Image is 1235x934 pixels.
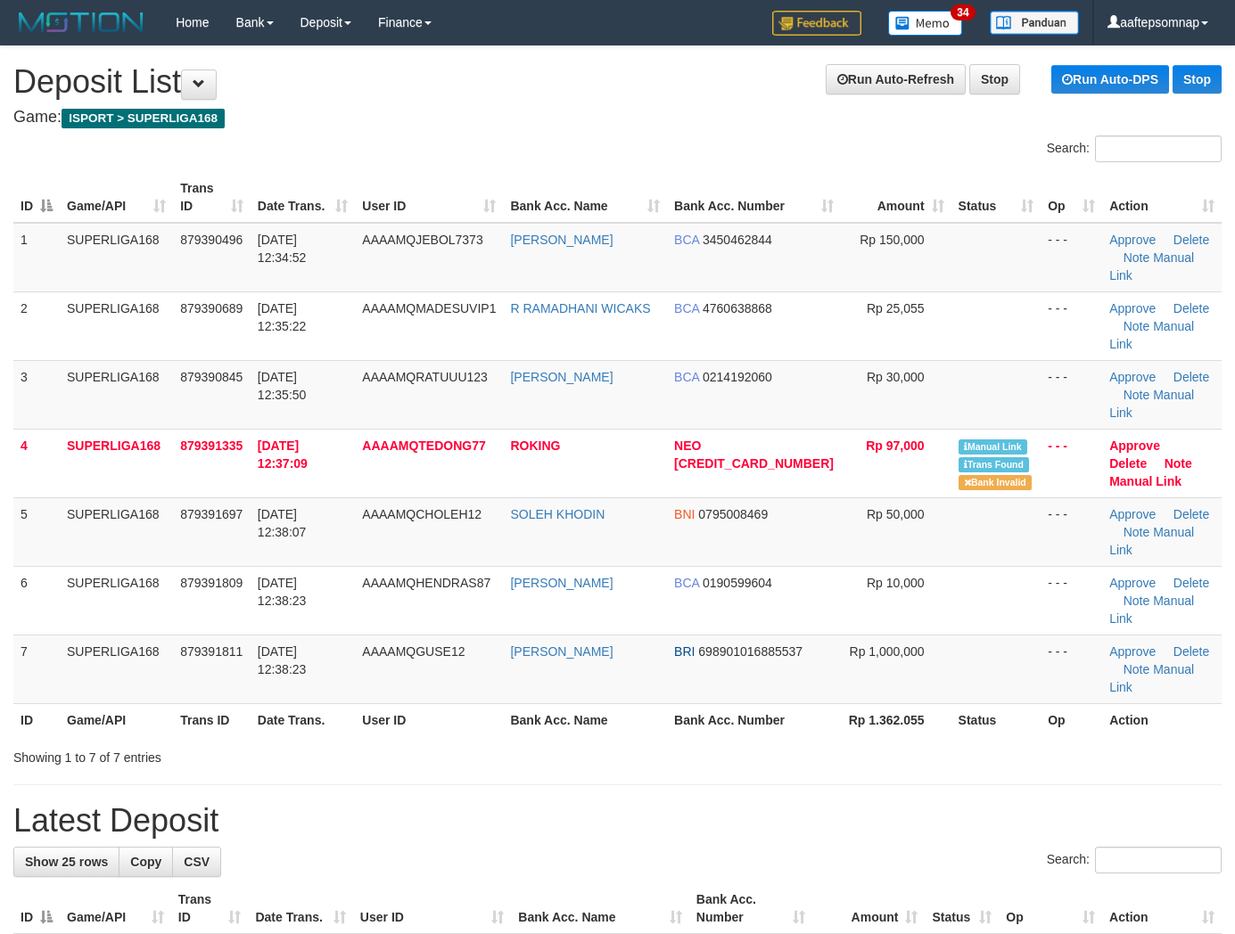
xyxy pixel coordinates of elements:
[362,576,490,590] span: AAAAMQHENDRAS87
[510,576,613,590] a: [PERSON_NAME]
[251,172,355,223] th: Date Trans.: activate to sort column ascending
[1041,497,1102,566] td: - - -
[60,223,173,292] td: SUPERLIGA168
[1109,662,1194,694] a: Manual Link
[1102,703,1222,736] th: Action
[1041,172,1102,223] th: Op: activate to sort column ascending
[1109,594,1194,626] a: Manual Link
[13,109,1222,127] h4: Game:
[25,855,108,869] span: Show 25 rows
[171,883,249,934] th: Trans ID: activate to sort column ascending
[180,233,243,247] span: 879390496
[667,172,841,223] th: Bank Acc. Number: activate to sort column ascending
[258,370,307,402] span: [DATE] 12:35:50
[867,370,925,384] span: Rp 30,000
[1173,301,1209,315] a: Delete
[510,644,613,659] a: [PERSON_NAME]
[248,883,352,934] th: Date Trans.: activate to sort column ascending
[1102,883,1222,934] th: Action: activate to sort column ascending
[772,11,861,36] img: Feedback.jpg
[251,703,355,736] th: Date Trans.
[510,233,613,247] a: [PERSON_NAME]
[180,576,243,590] span: 879391809
[13,803,1222,839] h1: Latest Deposit
[511,883,688,934] th: Bank Acc. Name: activate to sort column ascending
[13,172,60,223] th: ID: activate to sort column descending
[1109,456,1147,471] a: Delete
[1095,847,1222,873] input: Search:
[841,172,951,223] th: Amount: activate to sort column ascending
[1109,250,1194,283] a: Manual Link
[674,301,699,315] span: BCA
[510,507,605,521] a: SOLEH KHODIN
[1124,319,1150,333] a: Note
[1173,233,1209,247] a: Delete
[969,64,1020,94] a: Stop
[13,497,60,566] td: 5
[60,291,173,360] td: SUPERLIGA168
[60,497,173,566] td: SUPERLIGA168
[180,507,243,521] span: 879391697
[13,566,60,635] td: 6
[959,475,1032,490] span: Bank is not match
[362,644,465,659] span: AAAAMQGUSE12
[674,507,695,521] span: BNI
[1109,474,1181,488] a: Manual Link
[258,644,307,676] span: [DATE] 12:38:23
[867,576,925,590] span: Rp 10,000
[258,438,308,471] span: [DATE] 12:37:09
[1047,847,1222,873] label: Search:
[951,703,1042,736] th: Status
[1109,370,1156,384] a: Approve
[1173,576,1209,590] a: Delete
[353,883,511,934] th: User ID: activate to sort column ascending
[60,172,173,223] th: Game/API: activate to sort column ascending
[703,576,772,590] span: Copy 0190599604 to clipboard
[180,301,243,315] span: 879390689
[667,703,841,736] th: Bank Acc. Number
[173,703,251,736] th: Trans ID
[180,370,243,384] span: 879390845
[258,301,307,333] span: [DATE] 12:35:22
[258,576,307,608] span: [DATE] 12:38:23
[13,703,60,736] th: ID
[1109,525,1194,557] a: Manual Link
[860,233,924,247] span: Rp 150,000
[1124,594,1150,608] a: Note
[362,370,488,384] span: AAAAMQRATUUU123
[674,370,699,384] span: BCA
[1041,360,1102,429] td: - - -
[1041,223,1102,292] td: - - -
[1173,65,1222,94] a: Stop
[867,507,925,521] span: Rp 50,000
[60,883,171,934] th: Game/API: activate to sort column ascending
[362,301,496,315] span: AAAAMQMADESUVIP1
[1124,525,1150,539] a: Note
[703,233,772,247] span: Copy 3450462844 to clipboard
[1124,662,1150,676] a: Note
[1041,635,1102,703] td: - - -
[1102,172,1222,223] th: Action: activate to sort column ascending
[1124,250,1150,265] a: Note
[62,109,225,128] span: ISPORT > SUPERLIGA168
[1041,566,1102,635] td: - - -
[355,172,503,223] th: User ID: activate to sort column ascending
[1109,507,1156,521] a: Approve
[362,438,485,453] span: AAAAMQTEDONG77
[1109,233,1156,247] a: Approve
[13,223,60,292] td: 1
[60,429,173,497] td: SUPERLIGA168
[60,360,173,429] td: SUPERLIGA168
[1165,456,1192,471] a: Note
[959,439,1027,455] span: Manually Linked
[13,360,60,429] td: 3
[703,370,772,384] span: Copy 0214192060 to clipboard
[1041,429,1102,497] td: - - -
[1173,370,1209,384] a: Delete
[674,576,699,590] span: BCA
[13,429,60,497] td: 4
[510,301,650,315] a: R RAMADHANI WICAKS
[362,233,482,247] span: AAAAMQJEBOL7373
[184,855,210,869] span: CSV
[674,644,695,659] span: BRI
